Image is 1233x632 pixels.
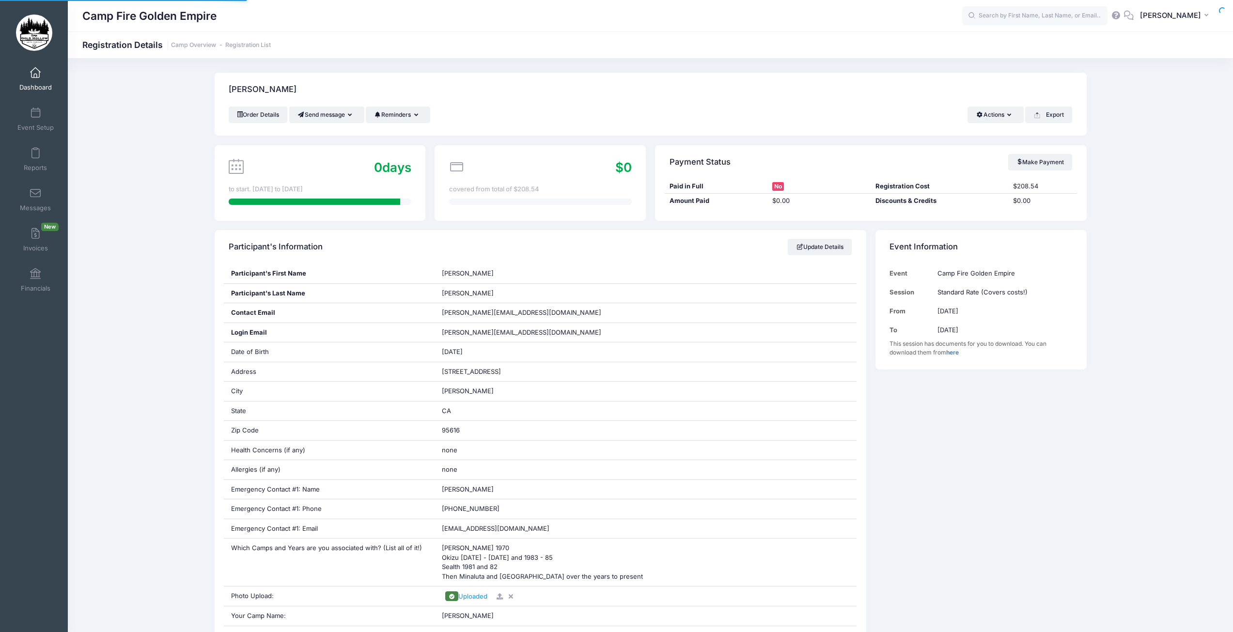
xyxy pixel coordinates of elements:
[224,460,435,479] div: Allergies (if any)
[224,382,435,401] div: City
[19,83,52,92] span: Dashboard
[23,244,48,252] span: Invoices
[946,349,959,356] a: here
[442,387,494,395] span: [PERSON_NAME]
[16,15,52,51] img: Camp Fire Golden Empire
[82,5,217,27] h1: Camp Fire Golden Empire
[449,185,632,194] div: covered from total of $208.54
[13,183,59,216] a: Messages
[442,592,490,600] a: Uploaded
[225,42,271,49] a: Registration List
[458,592,487,600] span: Uploaded
[224,480,435,499] div: Emergency Contact #1: Name
[1025,107,1072,123] button: Export
[962,6,1108,26] input: Search by First Name, Last Name, or Email...
[890,339,1072,357] div: This session has documents for you to download. You can download them from
[442,368,501,375] span: [STREET_ADDRESS]
[1134,5,1218,27] button: [PERSON_NAME]
[890,264,933,283] td: Event
[442,426,460,434] span: 95616
[933,283,1073,302] td: Standard Rate (Covers costs!)
[229,233,323,261] h4: Participant's Information
[224,421,435,440] div: Zip Code
[871,196,1008,206] div: Discounts & Credits
[224,441,435,460] div: Health Concerns (if any)
[442,407,451,415] span: CA
[224,342,435,362] div: Date of Birth
[366,107,430,123] button: Reminders
[224,539,435,586] div: Which Camps and Years are you associated with? (List all of it!)
[442,544,643,580] span: [PERSON_NAME] 1970 Okizu [DATE] - [DATE] and 1983 - 85 Sealth 1981 and 82 Then Minaluta and [GEOG...
[224,606,435,626] div: Your Camp Name:
[20,204,51,212] span: Messages
[788,239,852,255] a: Update Details
[229,185,411,194] div: to start. [DATE] to [DATE]
[442,446,457,454] span: none
[289,107,364,123] button: Send message
[229,76,297,104] h4: [PERSON_NAME]
[224,519,435,539] div: Emergency Contact #1: Email
[13,142,59,176] a: Reports
[665,196,768,206] div: Amount Paid
[171,42,216,49] a: Camp Overview
[13,102,59,136] a: Event Setup
[229,107,288,123] a: Order Details
[871,182,1008,191] div: Registration Cost
[442,269,494,277] span: [PERSON_NAME]
[442,465,457,473] span: none
[890,283,933,302] td: Session
[17,123,54,132] span: Event Setup
[374,158,411,177] div: days
[890,302,933,321] td: From
[224,362,435,382] div: Address
[224,303,435,323] div: Contact Email
[24,164,47,172] span: Reports
[13,263,59,297] a: Financials
[224,264,435,283] div: Participant's First Name
[442,308,601,316] span: [PERSON_NAME][EMAIL_ADDRESS][DOMAIN_NAME]
[21,284,50,293] span: Financials
[615,160,632,175] span: $0
[1140,10,1201,21] span: [PERSON_NAME]
[1008,182,1077,191] div: $208.54
[442,505,499,512] span: [PHONE_NUMBER]
[933,264,1073,283] td: Camp Fire Golden Empire
[224,401,435,421] div: State
[768,196,871,206] div: $0.00
[13,62,59,96] a: Dashboard
[968,107,1023,123] button: Actions
[224,323,435,342] div: Login Email
[442,289,494,297] span: [PERSON_NAME]
[670,148,731,176] h4: Payment Status
[442,485,494,493] span: [PERSON_NAME]
[933,321,1073,339] td: [DATE]
[82,40,271,50] h1: Registration Details
[1008,196,1077,206] div: $0.00
[890,233,958,261] h4: Event Information
[442,612,494,619] span: [PERSON_NAME]
[1008,154,1073,170] a: Make Payment
[224,499,435,519] div: Emergency Contact #1: Phone
[41,223,59,231] span: New
[933,302,1073,321] td: [DATE]
[890,321,933,339] td: To
[224,284,435,303] div: Participant's Last Name
[442,348,463,355] span: [DATE]
[665,182,768,191] div: Paid in Full
[374,160,382,175] span: 0
[442,328,601,338] span: [PERSON_NAME][EMAIL_ADDRESS][DOMAIN_NAME]
[224,586,435,606] div: Photo Upload:
[13,223,59,257] a: InvoicesNew
[772,182,784,191] span: No
[442,524,549,532] span: [EMAIL_ADDRESS][DOMAIN_NAME]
